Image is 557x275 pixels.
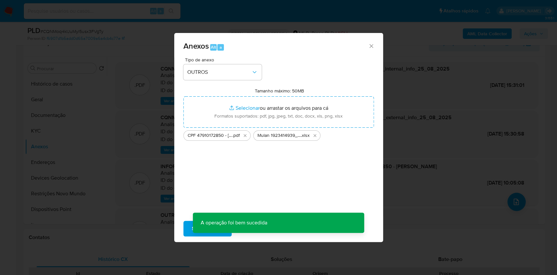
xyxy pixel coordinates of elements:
span: Anexos [183,40,209,52]
span: .pdf [232,132,240,139]
span: .xlsx [301,132,310,139]
span: Cancelar [243,221,264,236]
button: OUTROS [183,64,262,80]
button: Excluir Mulan 1923414939_2025_08_25_11_48_47.xlsx [311,132,319,139]
label: Tamanho máximo: 50MB [255,88,304,94]
ul: Arquivos selecionados [183,128,374,141]
button: Excluir CPF 47910172850 - ANDRESSA CAROLINA DE SOUZA - Documentos Google.pdf [241,132,249,139]
span: Mulan 1923414939_2025_08_25_11_48_47 [257,132,301,139]
button: Subir arquivo [183,221,232,236]
span: a [220,44,222,50]
button: Fechar [368,43,374,49]
span: Tipo de anexo [185,57,263,62]
span: OUTROS [187,69,251,75]
span: CPF 47910172850 - [PERSON_NAME] - Documentos Google [188,132,232,139]
span: Alt [211,44,216,50]
p: A operação foi bem sucedida [193,213,275,233]
span: Subir arquivo [192,221,223,236]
